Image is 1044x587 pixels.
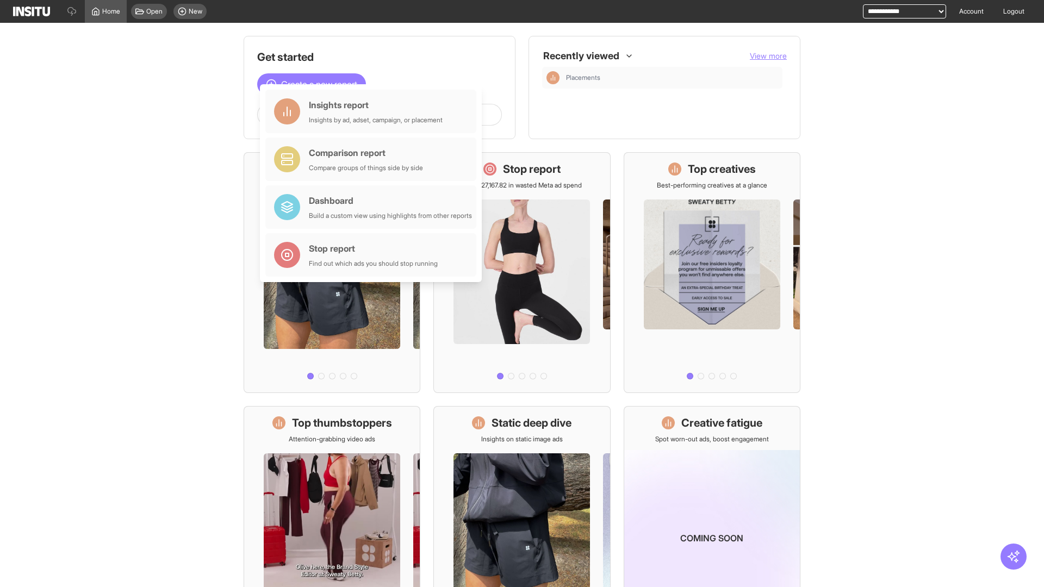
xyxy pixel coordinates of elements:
button: View more [750,51,787,61]
div: Dashboard [309,194,472,207]
div: Comparison report [309,146,423,159]
div: Insights [546,71,560,84]
span: Open [146,7,163,16]
span: Home [102,7,120,16]
button: Create a new report [257,73,366,95]
p: Save £27,167.82 in wasted Meta ad spend [462,181,582,190]
h1: Top thumbstoppers [292,415,392,430]
div: Insights report [309,98,443,111]
span: Create a new report [281,78,357,91]
div: Stop report [309,242,438,255]
a: Top creativesBest-performing creatives at a glance [624,152,800,393]
p: Best-performing creatives at a glance [657,181,767,190]
div: Build a custom view using highlights from other reports [309,211,472,220]
h1: Top creatives [688,161,756,177]
p: Insights on static image ads [481,435,563,444]
div: Insights by ad, adset, campaign, or placement [309,116,443,124]
a: What's live nowSee all active ads instantly [244,152,420,393]
h1: Static deep dive [492,415,571,430]
div: Find out which ads you should stop running [309,259,438,268]
h1: Get started [257,49,502,65]
h1: Stop report [503,161,561,177]
a: Stop reportSave £27,167.82 in wasted Meta ad spend [433,152,610,393]
div: Compare groups of things side by side [309,164,423,172]
span: View more [750,51,787,60]
p: Attention-grabbing video ads [289,435,375,444]
span: Placements [566,73,600,82]
span: Placements [566,73,778,82]
img: Logo [13,7,50,16]
span: New [189,7,202,16]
